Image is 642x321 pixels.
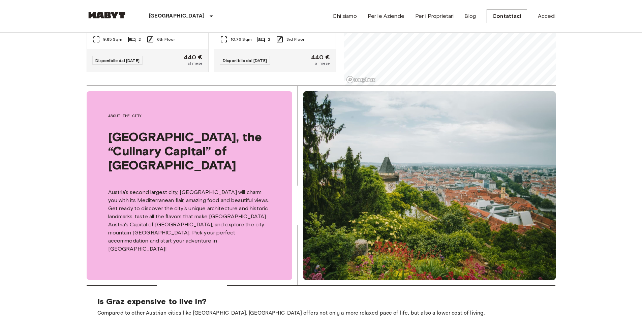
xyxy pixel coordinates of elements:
span: 440 € [184,54,203,60]
span: 2 [139,36,141,42]
img: Habyt [87,12,127,19]
span: al mese [187,60,203,66]
span: Disponibile dal [DATE] [223,58,267,63]
span: 440 € [311,54,330,60]
p: Is Graz expensive to live in? [97,296,545,307]
span: 6th Floor [157,36,175,42]
a: Contattaci [487,9,527,23]
span: 10.76 Sqm [231,36,252,42]
span: 9.85 Sqm [103,36,122,42]
span: 3rd Floor [286,36,304,42]
a: Chi siamo [333,12,357,20]
a: Accedi [538,12,556,20]
span: [GEOGRAPHIC_DATA], the “Culinary Capital” of [GEOGRAPHIC_DATA] [108,130,271,172]
p: [GEOGRAPHIC_DATA] [149,12,205,20]
span: Disponibile dal [DATE] [95,58,140,63]
span: About the city [108,113,271,119]
a: Per i Proprietari [415,12,454,20]
p: Austria's second largest city, [GEOGRAPHIC_DATA] will charm you with its Mediterranean flair, ama... [108,188,271,253]
a: Blog [464,12,476,20]
img: Graz, the “Culinary Capital” of Austria [303,91,556,280]
span: al mese [315,60,330,66]
a: Per le Aziende [368,12,404,20]
p: Compared to other Austrian cities like [GEOGRAPHIC_DATA], [GEOGRAPHIC_DATA] offers not only a mor... [97,309,545,317]
a: Mapbox logo [346,76,376,84]
span: 2 [268,36,270,42]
